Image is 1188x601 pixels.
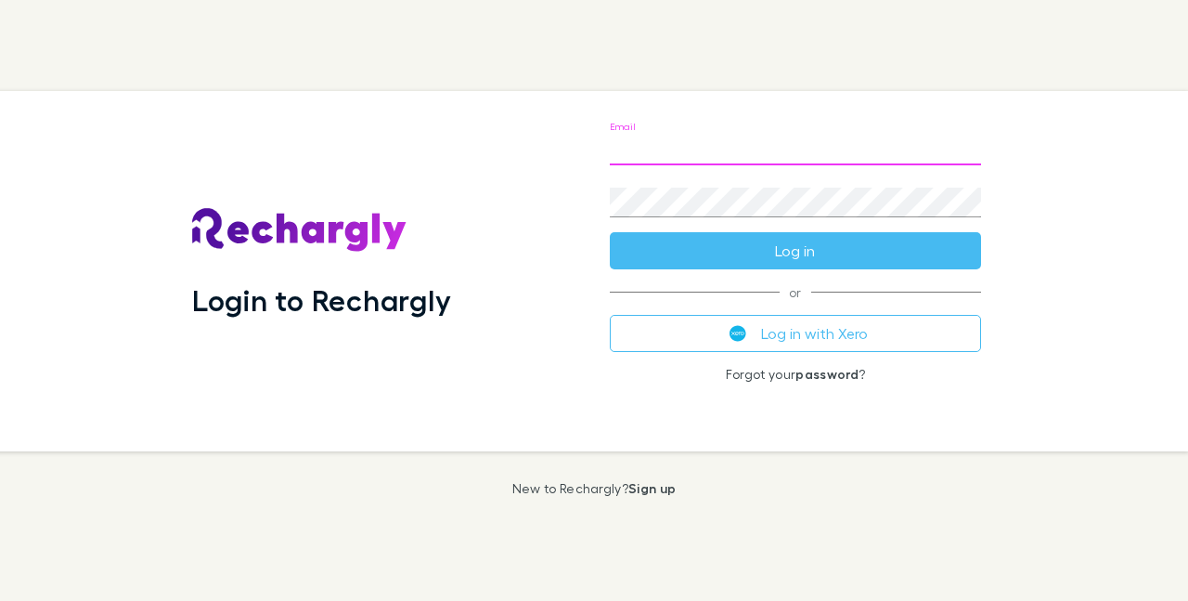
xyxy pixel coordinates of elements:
p: New to Rechargly? [512,481,677,496]
img: Rechargly's Logo [192,208,407,253]
a: password [795,366,859,382]
button: Log in [610,232,981,269]
a: Sign up [628,480,676,496]
img: Xero's logo [730,325,746,342]
h1: Login to Rechargly [192,282,451,318]
p: Forgot your ? [610,367,981,382]
button: Log in with Xero [610,315,981,352]
label: Email [610,119,635,133]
